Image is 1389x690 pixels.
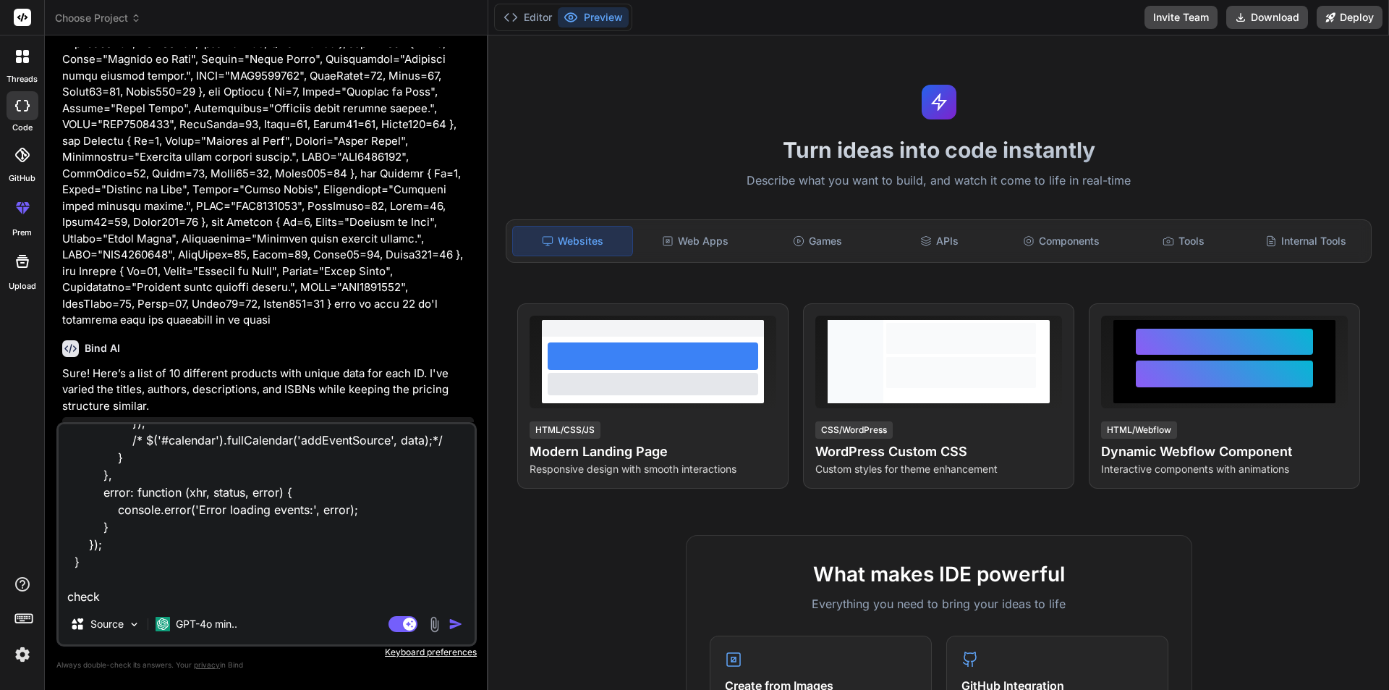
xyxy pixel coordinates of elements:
[1101,442,1348,462] h4: Dynamic Webflow Component
[90,617,124,631] p: Source
[880,226,999,256] div: APIs
[1124,226,1244,256] div: Tools
[12,122,33,134] label: code
[815,462,1062,476] p: Custom styles for theme enhancement
[497,172,1380,190] p: Describe what you want to build, and watch it come to life in real-time
[10,642,35,667] img: settings
[710,595,1168,613] p: Everything you need to bring your ideas to life
[1226,6,1308,29] button: Download
[55,11,141,25] span: Choose Project
[558,7,629,28] button: Preview
[176,617,237,631] p: GPT-4o min..
[7,73,38,85] label: threads
[9,172,35,185] label: GitHub
[530,442,776,462] h4: Modern Landing Page
[449,617,463,631] img: icon
[512,226,633,256] div: Websites
[530,462,776,476] p: Responsive design with smooth interactions
[59,424,475,604] textarea: function loadEvents() { $.ajax({ url: '/DoctorAppointment/Index', type: "GET", dataType: "json", ...
[56,658,477,672] p: Always double-check its answers. Your in Bind
[530,421,600,439] div: HTML/CSS/JS
[1101,421,1177,439] div: HTML/Webflow
[1101,462,1348,476] p: Interactive components with animations
[56,647,477,658] p: Keyboard preferences
[758,226,878,256] div: Games
[426,616,443,633] img: attachment
[85,341,120,355] h6: Bind AI
[62,366,474,415] p: Sure! Here’s a list of 10 different products with unique data for each ID. I've varied the titles...
[815,442,1062,462] h4: WordPress Custom CSS
[128,618,140,631] img: Pick Models
[815,421,893,439] div: CSS/WordPress
[710,559,1168,589] h2: What makes IDE powerful
[1144,6,1218,29] button: Invite Team
[1246,226,1365,256] div: Internal Tools
[498,7,558,28] button: Editor
[194,660,220,669] span: privacy
[1002,226,1121,256] div: Components
[497,137,1380,163] h1: Turn ideas into code instantly
[12,227,32,239] label: prem
[156,617,170,631] img: GPT-4o mini
[636,226,755,256] div: Web Apps
[9,280,36,293] label: Upload
[1317,6,1382,29] button: Deploy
